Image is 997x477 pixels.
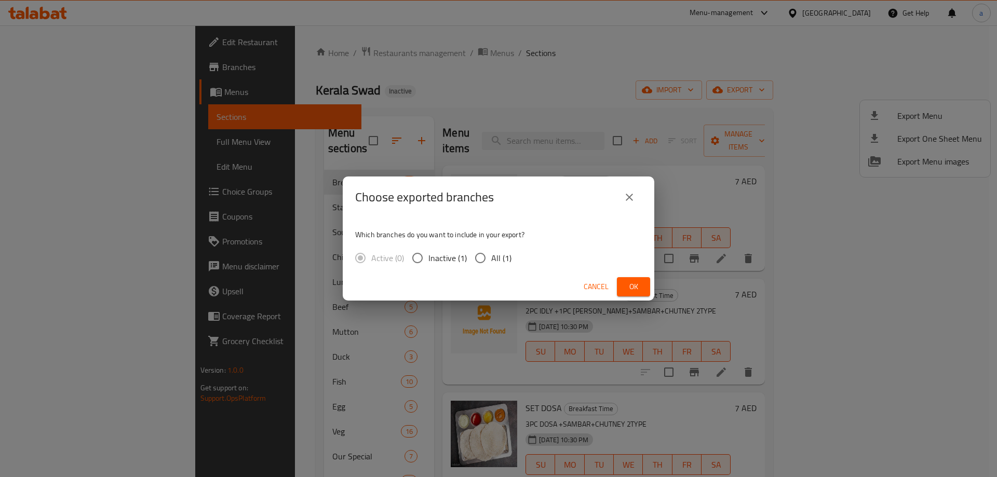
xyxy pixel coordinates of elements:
[617,277,650,296] button: Ok
[491,252,511,264] span: All (1)
[355,189,494,206] h2: Choose exported branches
[625,280,642,293] span: Ok
[617,185,642,210] button: close
[428,252,467,264] span: Inactive (1)
[371,252,404,264] span: Active (0)
[584,280,609,293] span: Cancel
[580,277,613,296] button: Cancel
[355,229,642,240] p: Which branches do you want to include in your export?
